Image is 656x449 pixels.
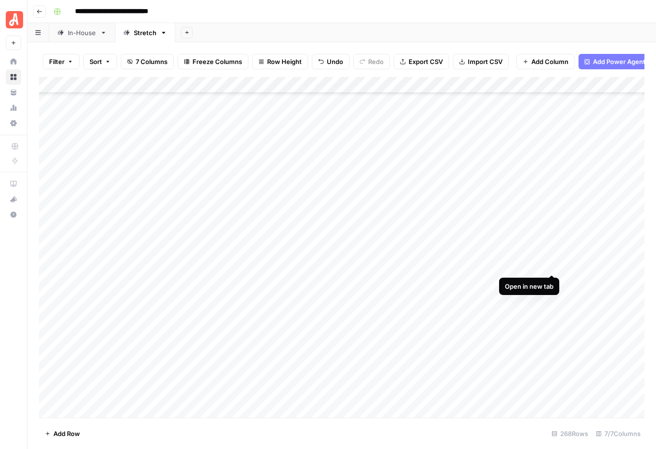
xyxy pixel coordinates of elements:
a: Stretch [115,23,175,42]
button: Import CSV [453,54,509,69]
a: Home [6,54,21,69]
span: Row Height [267,57,302,66]
button: Sort [83,54,117,69]
a: Usage [6,100,21,115]
button: Row Height [252,54,308,69]
div: In-House [68,28,96,38]
img: Angi Logo [6,11,23,28]
span: Filter [49,57,64,66]
a: Your Data [6,85,21,100]
span: Undo [327,57,343,66]
button: Filter [43,54,79,69]
button: Workspace: Angi [6,8,21,32]
button: Redo [353,54,390,69]
button: Add Column [516,54,575,69]
button: Help + Support [6,207,21,222]
a: In-House [49,23,115,42]
span: Export CSV [409,57,443,66]
span: Freeze Columns [193,57,242,66]
span: Import CSV [468,57,502,66]
a: Settings [6,115,21,131]
span: Add Row [53,429,80,438]
span: Sort [90,57,102,66]
button: Export CSV [394,54,449,69]
span: Redo [368,57,384,66]
span: Add Power Agent [593,57,645,66]
span: Add Column [531,57,568,66]
div: Stretch [134,28,156,38]
button: Freeze Columns [178,54,248,69]
button: 7 Columns [121,54,174,69]
div: 268 Rows [548,426,592,441]
button: Add Power Agent [579,54,651,69]
button: Undo [312,54,349,69]
span: 7 Columns [136,57,167,66]
a: AirOps Academy [6,176,21,192]
a: Browse [6,69,21,85]
div: Open in new tab [505,282,553,291]
button: What's new? [6,192,21,207]
button: Add Row [39,426,86,441]
div: 7/7 Columns [592,426,644,441]
div: What's new? [6,192,21,206]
